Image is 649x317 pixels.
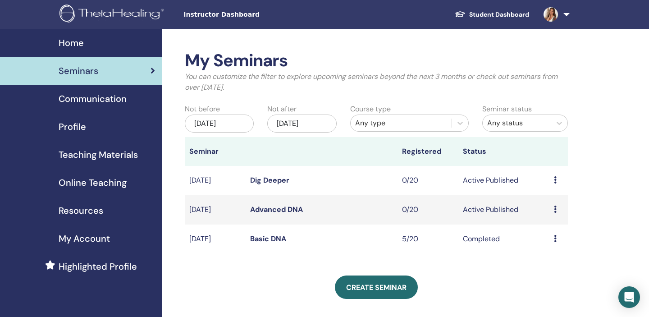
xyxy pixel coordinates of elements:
[185,166,246,195] td: [DATE]
[355,118,447,129] div: Any type
[455,10,466,18] img: graduation-cap-white.svg
[482,104,532,115] label: Seminar status
[185,104,220,115] label: Not before
[350,104,391,115] label: Course type
[250,234,286,243] a: Basic DNA
[267,115,336,133] div: [DATE]
[183,10,319,19] span: Instructor Dashboard
[185,137,246,166] th: Seminar
[185,225,246,254] td: [DATE]
[398,137,458,166] th: Registered
[267,104,297,115] label: Not after
[59,5,167,25] img: logo.png
[458,166,549,195] td: Active Published
[618,286,640,308] div: Open Intercom Messenger
[59,64,98,78] span: Seminars
[59,176,127,189] span: Online Teaching
[250,205,303,214] a: Advanced DNA
[398,195,458,225] td: 0/20
[59,36,84,50] span: Home
[59,260,137,273] span: Highlighted Profile
[59,92,127,106] span: Communication
[250,175,289,185] a: Dig Deeper
[448,6,536,23] a: Student Dashboard
[346,283,407,292] span: Create seminar
[398,225,458,254] td: 5/20
[544,7,558,22] img: default.jpg
[458,137,549,166] th: Status
[185,71,568,93] p: You can customize the filter to explore upcoming seminars beyond the next 3 months or check out s...
[59,204,103,217] span: Resources
[185,115,254,133] div: [DATE]
[398,166,458,195] td: 0/20
[59,148,138,161] span: Teaching Materials
[458,195,549,225] td: Active Published
[59,232,110,245] span: My Account
[185,195,246,225] td: [DATE]
[185,51,568,71] h2: My Seminars
[59,120,86,133] span: Profile
[458,225,549,254] td: Completed
[335,276,418,299] a: Create seminar
[487,118,546,129] div: Any status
